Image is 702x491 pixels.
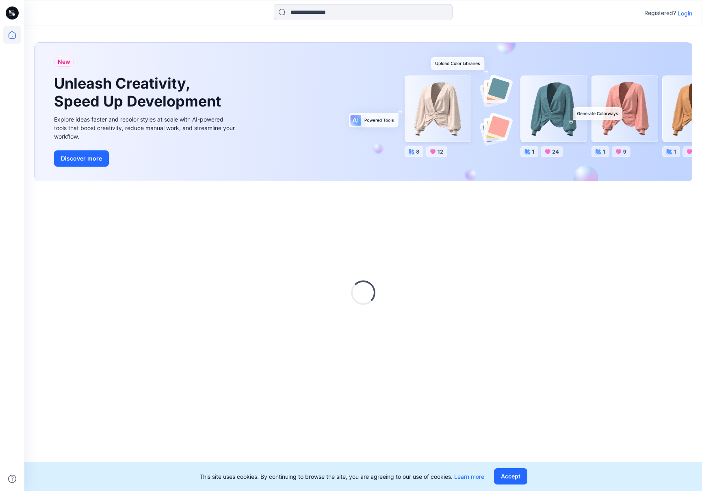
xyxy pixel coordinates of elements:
[644,8,676,18] p: Registered?
[54,115,237,141] div: Explore ideas faster and recolor styles at scale with AI-powered tools that boost creativity, red...
[54,75,225,110] h1: Unleash Creativity, Speed Up Development
[58,57,70,67] span: New
[54,150,237,167] a: Discover more
[199,472,484,481] p: This site uses cookies. By continuing to browse the site, you are agreeing to our use of cookies.
[454,473,484,480] a: Learn more
[54,150,109,167] button: Discover more
[494,468,527,484] button: Accept
[678,9,692,17] p: Login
